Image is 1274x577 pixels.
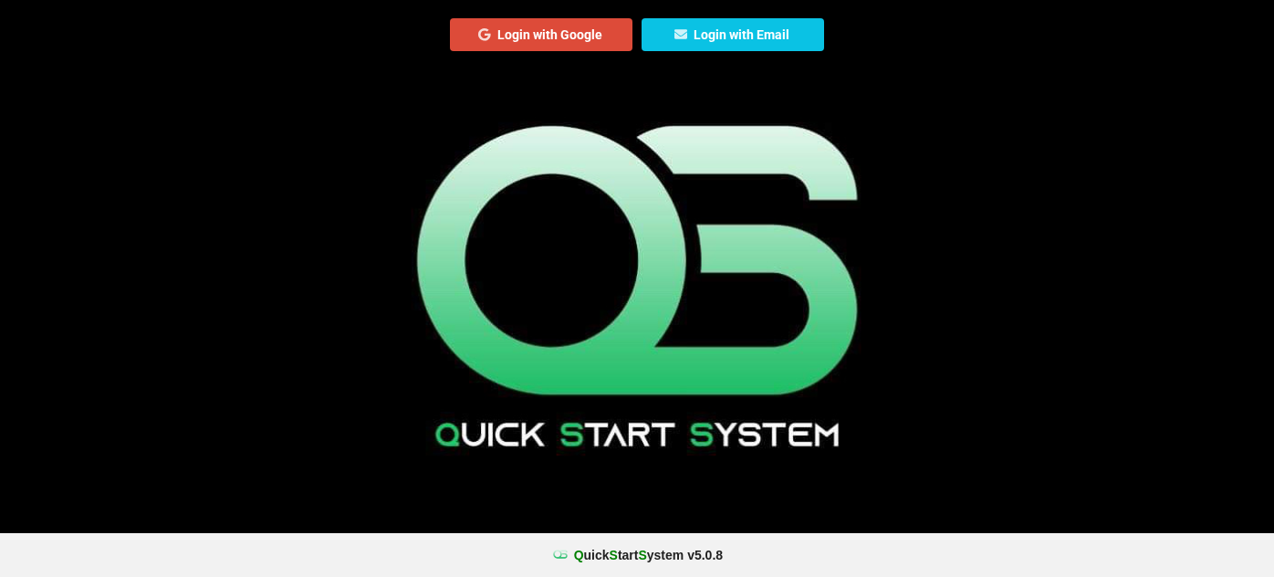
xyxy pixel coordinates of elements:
button: Login with Google [450,18,632,51]
span: S [638,548,646,562]
span: Q [574,548,584,562]
span: S [610,548,618,562]
button: Login with Email [642,18,824,51]
img: favicon.ico [551,546,569,564]
b: uick tart ystem v 5.0.8 [574,546,723,564]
